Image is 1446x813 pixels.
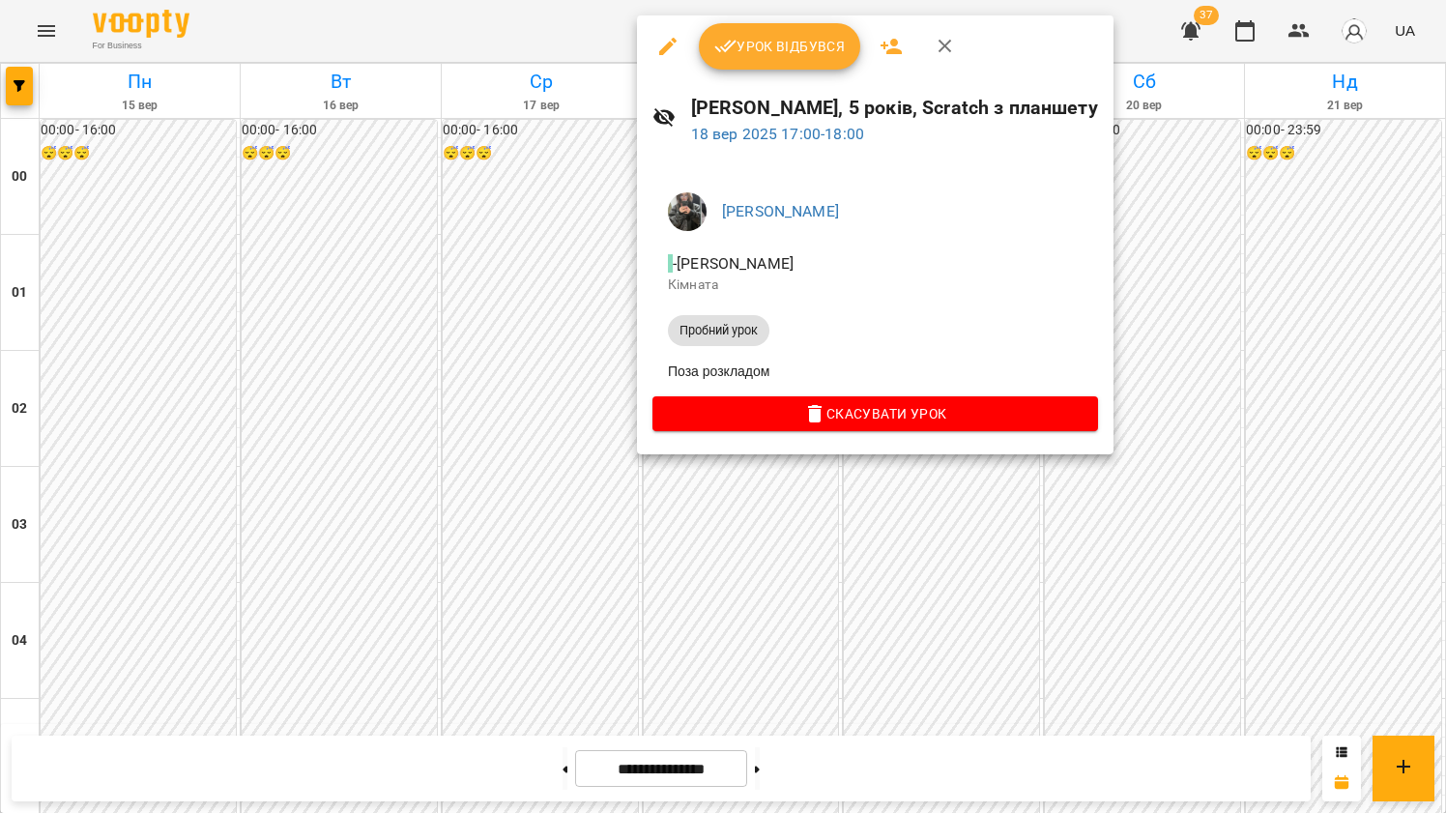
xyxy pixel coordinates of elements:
button: Скасувати Урок [652,396,1098,431]
p: Кімната [668,276,1083,295]
span: Пробний урок [668,322,769,339]
span: Скасувати Урок [668,402,1083,425]
span: Урок відбувся [714,35,846,58]
li: Поза розкладом [652,354,1098,389]
a: 18 вер 2025 17:00-18:00 [691,125,864,143]
span: - [PERSON_NAME] [668,254,797,273]
button: Урок відбувся [699,23,861,70]
img: 8337ee6688162bb2290644e8745a615f.jpg [668,192,707,231]
a: [PERSON_NAME] [722,202,839,220]
h6: [PERSON_NAME], 5 років, Scratch з планшету [691,93,1098,123]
